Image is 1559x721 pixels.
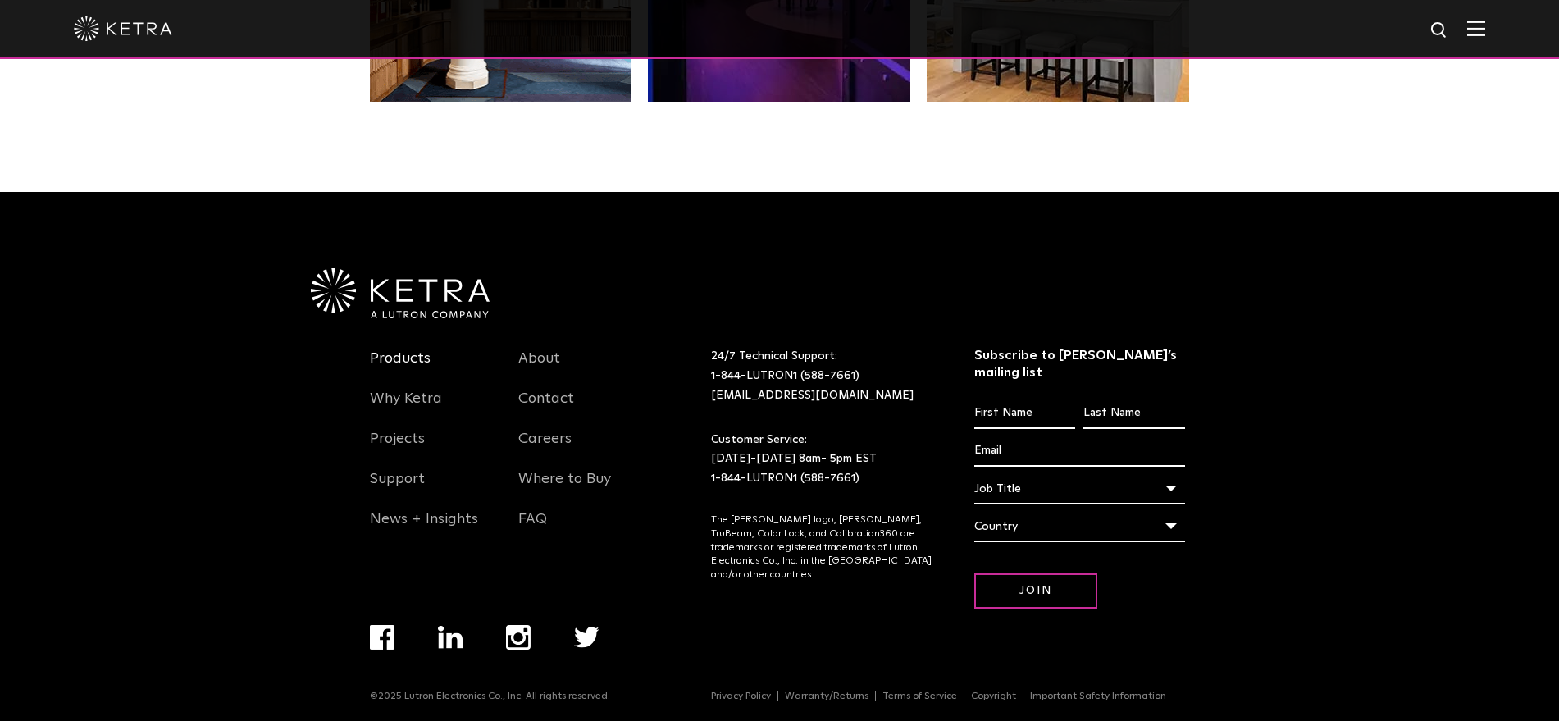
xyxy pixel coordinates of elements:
img: linkedin [438,626,463,649]
div: Navigation Menu [518,347,643,548]
div: Job Title [974,473,1185,504]
img: ketra-logo-2019-white [74,16,172,41]
a: Where to Buy [518,470,611,508]
p: ©2025 Lutron Electronics Co., Inc. All rights reserved. [370,691,610,702]
a: [EMAIL_ADDRESS][DOMAIN_NAME] [711,390,914,401]
input: Last Name [1083,398,1184,429]
div: Navigation Menu [370,625,643,691]
div: Navigation Menu [370,347,495,548]
h3: Subscribe to [PERSON_NAME]’s mailing list [974,347,1185,381]
img: Ketra-aLutronCo_White_RGB [311,268,490,319]
a: Privacy Policy [704,691,778,701]
p: The [PERSON_NAME] logo, [PERSON_NAME], TruBeam, Color Lock, and Calibration360 are trademarks or ... [711,513,933,582]
p: 24/7 Technical Support: [711,347,933,405]
a: Careers [518,430,572,468]
img: Hamburger%20Nav.svg [1467,21,1485,36]
a: Warranty/Returns [778,691,876,701]
a: 1-844-LUTRON1 (588-7661) [711,370,859,381]
a: About [518,349,560,387]
a: 1-844-LUTRON1 (588-7661) [711,472,859,484]
a: FAQ [518,510,547,548]
a: Important Safety Information [1023,691,1173,701]
a: Support [370,470,425,508]
a: Copyright [964,691,1023,701]
input: Join [974,573,1097,609]
a: Why Ketra [370,390,442,427]
a: Contact [518,390,574,427]
input: First Name [974,398,1075,429]
a: Products [370,349,431,387]
p: Customer Service: [DATE]-[DATE] 8am- 5pm EST [711,431,933,489]
a: Projects [370,430,425,468]
div: Navigation Menu [711,691,1189,702]
a: Terms of Service [876,691,964,701]
img: facebook [370,625,394,650]
input: Email [974,436,1185,467]
img: twitter [574,627,599,648]
img: instagram [506,625,531,650]
div: Country [974,511,1185,542]
img: search icon [1429,21,1450,41]
a: News + Insights [370,510,478,548]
